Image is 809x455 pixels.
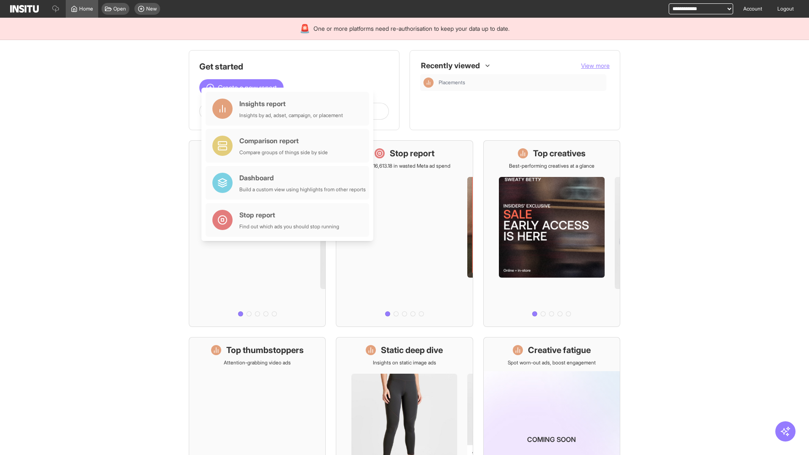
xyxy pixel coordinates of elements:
[239,149,328,156] div: Compare groups of things side by side
[439,79,465,86] span: Placements
[336,140,473,327] a: Stop reportSave £16,613.18 in wasted Meta ad spend
[239,210,339,220] div: Stop report
[239,186,366,193] div: Build a custom view using highlights from other reports
[218,83,277,93] span: Create a new report
[146,5,157,12] span: New
[509,163,595,169] p: Best-performing creatives at a glance
[226,344,304,356] h1: Top thumbstoppers
[581,62,610,69] span: View more
[300,23,310,35] div: 🚨
[390,147,434,159] h1: Stop report
[199,79,284,96] button: Create a new report
[381,344,443,356] h1: Static deep dive
[313,24,509,33] span: One or more platforms need re-authorisation to keep your data up to date.
[199,61,389,72] h1: Get started
[439,79,603,86] span: Placements
[239,173,366,183] div: Dashboard
[79,5,93,12] span: Home
[533,147,586,159] h1: Top creatives
[10,5,39,13] img: Logo
[113,5,126,12] span: Open
[239,223,339,230] div: Find out which ads you should stop running
[373,359,436,366] p: Insights on static image ads
[224,359,291,366] p: Attention-grabbing video ads
[189,140,326,327] a: What's live nowSee all active ads instantly
[423,78,434,88] div: Insights
[358,163,450,169] p: Save £16,613.18 in wasted Meta ad spend
[483,140,620,327] a: Top creativesBest-performing creatives at a glance
[581,62,610,70] button: View more
[239,112,343,119] div: Insights by ad, adset, campaign, or placement
[239,136,328,146] div: Comparison report
[239,99,343,109] div: Insights report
